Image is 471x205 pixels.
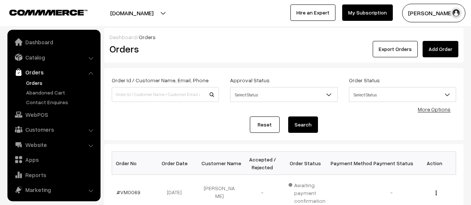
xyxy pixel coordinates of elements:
a: My Subscription [342,4,393,21]
h2: Orders [109,43,218,55]
a: Orders [24,79,98,87]
label: Order Id / Customer Name, Email, Phone [112,76,209,84]
a: Orders [9,65,98,79]
a: Catalog [9,51,98,64]
th: Action [413,152,456,175]
span: Select Status [230,88,337,101]
span: Orders [139,34,156,40]
span: Select Status [349,87,456,102]
a: Dashboard [109,34,137,40]
a: Hire an Expert [290,4,335,21]
a: WebPOS [9,108,98,121]
th: Payment Status [370,152,413,175]
img: COMMMERCE [9,10,87,15]
button: [PERSON_NAME] [402,4,465,22]
th: Order Date [155,152,198,175]
a: Add Order [423,41,458,57]
th: Customer Name [198,152,241,175]
label: Order Status [349,76,380,84]
button: Export Orders [373,41,418,57]
th: Order No [112,152,155,175]
input: Order Id / Customer Name / Customer Email / Customer Phone [112,87,219,102]
a: Abandoned Cart [24,89,98,96]
span: Select Status [349,88,456,101]
th: Payment Method [327,152,370,175]
button: Search [288,116,318,133]
a: Reset [250,116,280,133]
th: Accepted / Rejected [241,152,284,175]
img: user [451,7,462,19]
a: #VM0069 [117,189,140,195]
a: Contact Enquires [24,98,98,106]
div: / [109,33,458,41]
a: COMMMERCE [9,7,74,16]
a: Reports [9,168,98,182]
span: Select Status [230,87,337,102]
span: Awaiting payment confirmation [289,179,326,205]
a: Marketing [9,183,98,196]
a: Website [9,138,98,151]
a: Apps [9,153,98,166]
label: Approval Status [230,76,270,84]
a: Dashboard [9,35,98,49]
button: [DOMAIN_NAME] [84,4,179,22]
a: More Options [418,106,451,112]
a: Customers [9,123,98,136]
img: Menu [436,190,437,195]
th: Order Status [284,152,327,175]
